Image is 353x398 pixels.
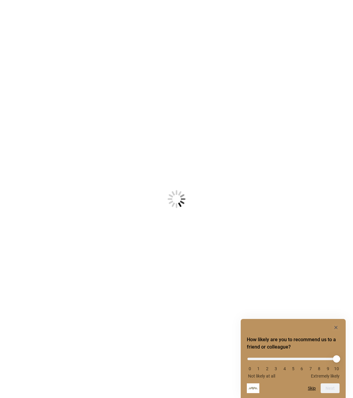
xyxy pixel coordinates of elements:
button: Next question [321,383,340,393]
li: 3 [273,366,279,371]
div: How likely are you to recommend us to a friend or colleague? Select an option from 0 to 10, with ... [247,324,340,393]
button: Hide survey [332,324,340,331]
span: Not likely at all [248,374,275,378]
li: 4 [282,366,288,371]
h2: How likely are you to recommend us to a friend or colleague? Select an option from 0 to 10, with ... [247,336,340,351]
li: 7 [308,366,314,371]
div: How likely are you to recommend us to a friend or colleague? Select an option from 0 to 10, with ... [247,353,340,378]
li: 6 [299,366,305,371]
li: 1 [255,366,261,371]
li: 9 [325,366,331,371]
button: Skip [308,386,316,391]
li: 0 [247,366,253,371]
li: 2 [264,366,270,371]
img: Loading [138,160,216,238]
li: 10 [333,366,340,371]
li: 8 [316,366,322,371]
li: 5 [290,366,296,371]
span: Extremely likely [311,374,340,378]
